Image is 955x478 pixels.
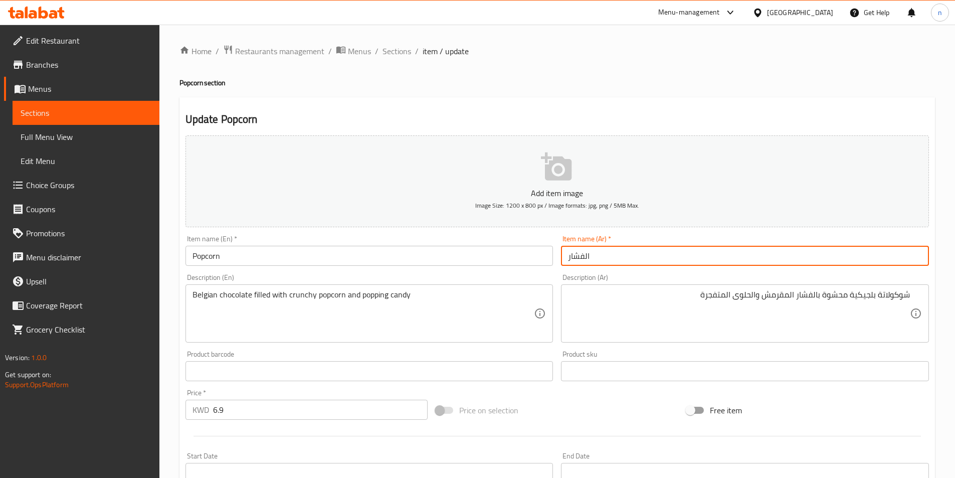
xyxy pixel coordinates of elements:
[459,404,518,416] span: Price on selection
[938,7,942,18] span: n
[185,135,929,227] button: Add item imageImage Size: 1200 x 800 px / Image formats: jpg, png / 5MB Max.
[179,45,212,57] a: Home
[561,361,929,381] input: Please enter product sku
[383,45,411,57] a: Sections
[213,400,428,420] input: Please enter price
[26,203,151,215] span: Coupons
[5,351,30,364] span: Version:
[185,246,553,266] input: Enter name En
[4,29,159,53] a: Edit Restaurant
[4,269,159,293] a: Upsell
[423,45,469,57] span: item / update
[26,275,151,287] span: Upsell
[31,351,47,364] span: 1.0.0
[375,45,378,57] li: /
[4,245,159,269] a: Menu disclaimer
[193,404,209,416] p: KWD
[475,200,639,211] span: Image Size: 1200 x 800 px / Image formats: jpg, png / 5MB Max.
[4,173,159,197] a: Choice Groups
[26,179,151,191] span: Choice Groups
[710,404,742,416] span: Free item
[4,293,159,317] a: Coverage Report
[26,227,151,239] span: Promotions
[26,299,151,311] span: Coverage Report
[568,290,910,338] textarea: شوكولاتة بلجيكية محشوة بالفشار المقرمش والحلوى المتفجرة
[415,45,419,57] li: /
[216,45,219,57] li: /
[328,45,332,57] li: /
[5,368,51,381] span: Get support on:
[185,361,553,381] input: Please enter product barcode
[13,101,159,125] a: Sections
[185,112,929,127] h2: Update Popcorn
[348,45,371,57] span: Menus
[28,83,151,95] span: Menus
[13,149,159,173] a: Edit Menu
[26,35,151,47] span: Edit Restaurant
[4,317,159,342] a: Grocery Checklist
[193,290,534,338] textarea: Belgian chocolate filled with crunchy popcorn and popping candy
[21,155,151,167] span: Edit Menu
[26,251,151,263] span: Menu disclaimer
[223,45,324,58] a: Restaurants management
[4,221,159,245] a: Promotions
[179,45,935,58] nav: breadcrumb
[5,378,69,391] a: Support.OpsPlatform
[561,246,929,266] input: Enter name Ar
[658,7,720,19] div: Menu-management
[201,187,913,199] p: Add item image
[235,45,324,57] span: Restaurants management
[4,77,159,101] a: Menus
[26,324,151,336] span: Grocery Checklist
[179,78,935,88] h4: Popcorn section
[21,107,151,119] span: Sections
[26,59,151,71] span: Branches
[4,197,159,221] a: Coupons
[4,53,159,77] a: Branches
[21,131,151,143] span: Full Menu View
[336,45,371,58] a: Menus
[13,125,159,149] a: Full Menu View
[767,7,833,18] div: [GEOGRAPHIC_DATA]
